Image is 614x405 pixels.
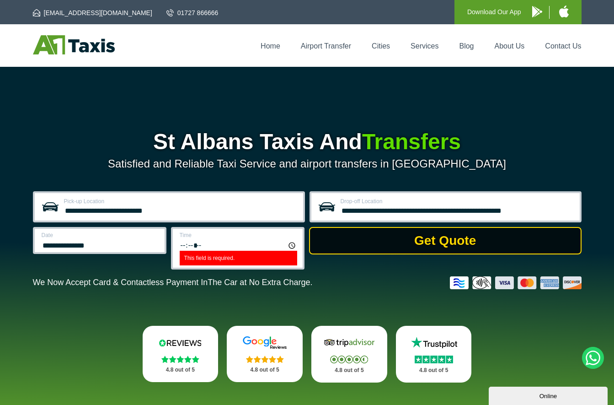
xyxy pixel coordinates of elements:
p: 4.8 out of 5 [406,365,462,376]
img: Stars [415,356,453,363]
label: Drop-off Location [341,199,574,204]
a: Cities [372,42,390,50]
img: Google [237,336,292,350]
label: Time [180,232,297,238]
img: A1 Taxis St Albans LTD [33,35,115,54]
img: Stars [246,356,284,363]
img: Credit And Debit Cards [450,276,582,289]
label: Pick-up Location [64,199,298,204]
p: 4.8 out of 5 [321,365,377,376]
label: This field is required. [180,251,297,265]
iframe: chat widget [489,385,609,405]
a: Google Stars 4.8 out of 5 [227,326,303,382]
p: Download Our App [467,6,521,18]
p: We Now Accept Card & Contactless Payment In [33,278,313,287]
img: Tripadvisor [322,336,377,350]
a: About Us [495,42,525,50]
a: Blog [459,42,474,50]
h1: St Albans Taxis And [33,131,582,153]
a: Tripadvisor Stars 4.8 out of 5 [311,326,387,383]
a: 01727 866666 [166,8,219,17]
p: Satisfied and Reliable Taxi Service and airport transfers in [GEOGRAPHIC_DATA] [33,157,582,170]
p: 4.8 out of 5 [153,364,208,376]
a: Services [411,42,438,50]
span: Transfers [362,130,461,154]
span: The Car at No Extra Charge. [208,278,312,287]
img: A1 Taxis iPhone App [559,5,569,17]
p: 4.8 out of 5 [237,364,293,376]
a: Airport Transfer [301,42,351,50]
img: Stars [161,356,199,363]
img: Trustpilot [406,336,461,350]
a: Trustpilot Stars 4.8 out of 5 [396,326,472,383]
a: Contact Us [545,42,581,50]
a: Reviews.io Stars 4.8 out of 5 [143,326,219,382]
img: Reviews.io [153,336,208,350]
button: Get Quote [309,227,582,254]
img: A1 Taxis Android App [532,6,542,17]
a: [EMAIL_ADDRESS][DOMAIN_NAME] [33,8,152,17]
img: Stars [330,356,368,363]
a: Home [261,42,280,50]
label: Date [42,232,159,238]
